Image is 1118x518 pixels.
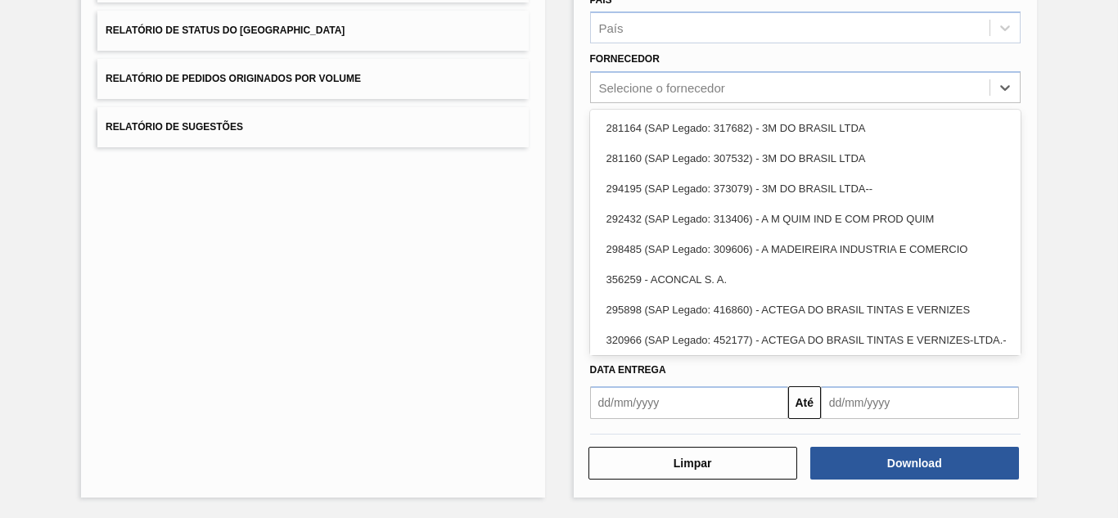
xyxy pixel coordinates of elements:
span: Relatório de Status do [GEOGRAPHIC_DATA] [106,25,345,36]
button: Download [810,447,1019,480]
button: Limpar [588,447,797,480]
div: 298485 (SAP Legado: 309606) - A MADEIREIRA INDUSTRIA E COMERCIO [590,234,1021,264]
label: Fornecedor [590,53,660,65]
div: 294195 (SAP Legado: 373079) - 3M DO BRASIL LTDA-- [590,173,1021,204]
div: 320966 (SAP Legado: 452177) - ACTEGA DO BRASIL TINTAS E VERNIZES-LTDA.- [590,325,1021,355]
button: Relatório de Sugestões [97,107,528,147]
div: País [599,21,624,35]
button: Relatório de Pedidos Originados por Volume [97,59,528,99]
span: Relatório de Sugestões [106,121,243,133]
div: 292432 (SAP Legado: 313406) - A M QUIM IND E COM PROD QUIM [590,204,1021,234]
div: 356259 - ACONCAL S. A. [590,264,1021,295]
div: 281164 (SAP Legado: 317682) - 3M DO BRASIL LTDA [590,113,1021,143]
span: Data entrega [590,364,666,376]
button: Até [788,386,821,419]
span: Relatório de Pedidos Originados por Volume [106,73,361,84]
input: dd/mm/yyyy [821,386,1019,419]
div: 295898 (SAP Legado: 416860) - ACTEGA DO BRASIL TINTAS E VERNIZES [590,295,1021,325]
div: 281160 (SAP Legado: 307532) - 3M DO BRASIL LTDA [590,143,1021,173]
button: Relatório de Status do [GEOGRAPHIC_DATA] [97,11,528,51]
input: dd/mm/yyyy [590,386,788,419]
div: Selecione o fornecedor [599,81,725,95]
